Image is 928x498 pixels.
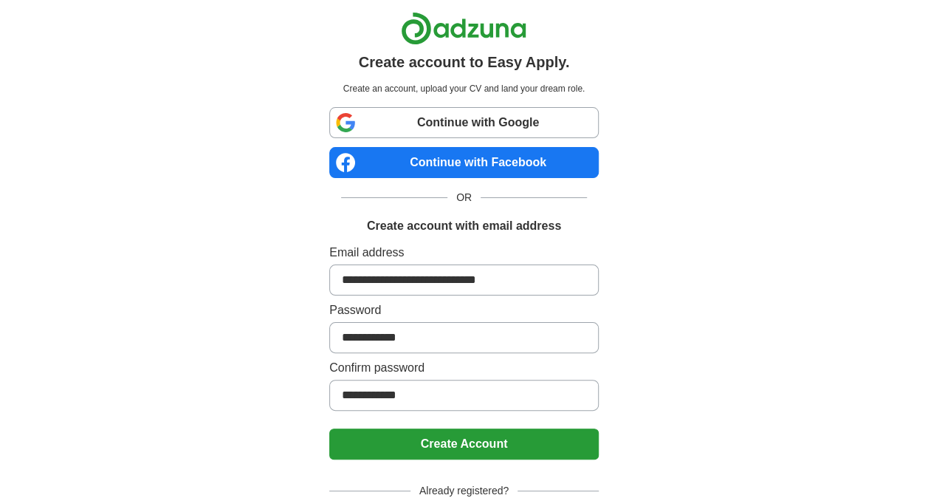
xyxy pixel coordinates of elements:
p: Create an account, upload your CV and land your dream role. [332,82,596,95]
a: Continue with Facebook [329,147,599,178]
span: OR [447,190,481,205]
label: Password [329,301,599,319]
h1: Create account to Easy Apply. [359,51,570,73]
label: Confirm password [329,359,599,377]
label: Email address [329,244,599,262]
a: Continue with Google [329,107,599,138]
h1: Create account with email address [367,217,561,235]
button: Create Account [329,429,599,460]
img: Adzuna logo [401,12,526,45]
